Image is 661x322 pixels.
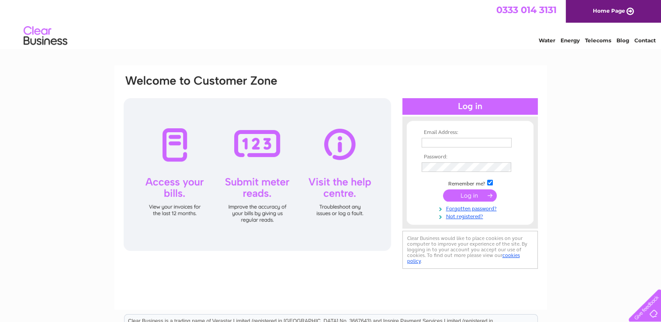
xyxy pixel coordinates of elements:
[402,231,538,269] div: Clear Business would like to place cookies on your computer to improve your experience of the sit...
[443,189,497,202] input: Submit
[422,212,521,220] a: Not registered?
[496,4,557,15] a: 0333 014 3131
[561,37,580,44] a: Energy
[125,5,537,42] div: Clear Business is a trading name of Verastar Limited (registered in [GEOGRAPHIC_DATA] No. 3667643...
[585,37,611,44] a: Telecoms
[422,204,521,212] a: Forgotten password?
[616,37,629,44] a: Blog
[23,23,68,49] img: logo.png
[539,37,555,44] a: Water
[634,37,656,44] a: Contact
[407,252,520,264] a: cookies policy
[419,154,521,160] th: Password:
[419,178,521,187] td: Remember me?
[419,130,521,136] th: Email Address:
